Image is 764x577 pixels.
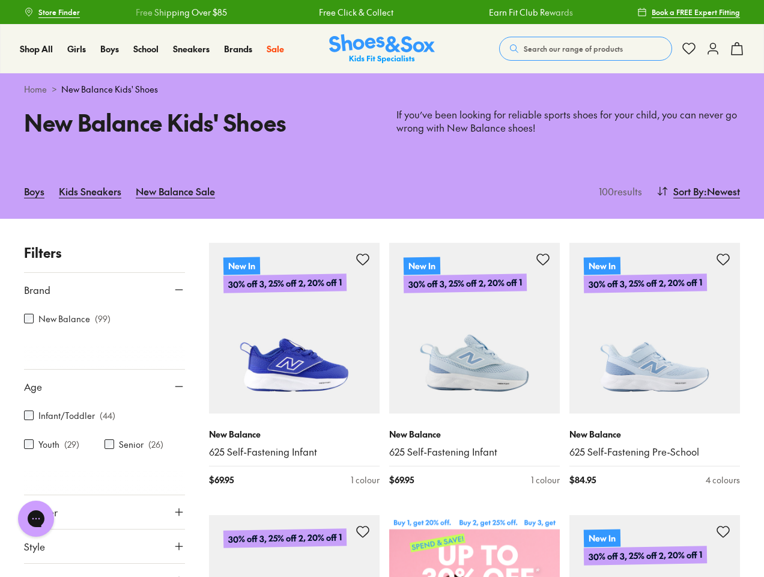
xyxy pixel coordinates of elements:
a: New In30% off 3, 25% off 2, 20% off 1 [569,243,740,414]
a: New In30% off 3, 25% off 2, 20% off 1 [209,243,380,414]
a: 625 Self-Fastening Pre-School [569,445,740,459]
p: 30% off 3, 25% off 2, 20% off 1 [584,273,707,293]
p: New Balance [389,428,560,441]
span: Style [24,539,45,554]
span: Store Finder [38,7,80,17]
a: Free Shipping Over $85 [136,6,227,19]
h1: New Balance Kids' Shoes [24,105,368,139]
a: 625 Self-Fastening Infant [209,445,380,459]
div: 1 colour [351,474,380,486]
span: Age [24,379,42,394]
a: Boys [24,178,44,204]
span: Sort By [673,184,704,198]
p: 30% off 3, 25% off 2, 20% off 1 [223,273,347,293]
iframe: Gorgias live chat messenger [12,496,60,541]
span: Search our range of products [524,43,623,54]
span: Book a FREE Expert Fitting [652,7,740,17]
p: New In [404,257,440,275]
p: 30% off 3, 25% off 2, 20% off 1 [584,546,707,566]
a: New In30% off 3, 25% off 2, 20% off 1 [389,243,560,414]
span: $ 69.95 [209,474,234,486]
label: Infant/Toddler [38,409,95,422]
p: 100 results [594,184,642,198]
a: 625 Self-Fastening Infant [389,445,560,459]
p: ( 99 ) [95,313,111,325]
span: $ 84.95 [569,474,596,486]
p: 30% off 3, 25% off 2, 20% off 1 [404,273,527,293]
a: Girls [67,43,86,55]
span: New Balance Kids' Shoes [61,83,158,96]
a: New Balance Sale [136,178,215,204]
a: Sale [267,43,284,55]
a: Kids Sneakers [59,178,121,204]
a: Home [24,83,47,96]
a: School [133,43,159,55]
a: Boys [100,43,119,55]
button: Age [24,370,185,403]
label: Senior [119,438,144,451]
a: Shoes & Sox [329,34,435,64]
div: 1 colour [531,474,560,486]
button: Sort By:Newest [656,178,740,204]
p: New Balance [209,428,380,441]
div: 4 colours [706,474,740,486]
button: Search our range of products [499,37,672,61]
a: Book a FREE Expert Fitting [637,1,740,23]
label: New Balance [38,313,90,325]
p: New Balance [569,428,740,441]
p: ( 44 ) [100,409,115,422]
p: ( 26 ) [148,438,163,451]
p: ( 29 ) [64,438,79,451]
p: Filters [24,243,185,263]
a: Store Finder [24,1,80,23]
p: New In [584,529,620,547]
div: > [24,83,740,96]
button: Style [24,530,185,563]
button: Gender [24,495,185,529]
span: $ 69.95 [389,474,414,486]
a: Free Click & Collect [318,6,393,19]
span: Brand [24,282,50,297]
a: Brands [224,43,252,55]
a: Sneakers [173,43,210,55]
p: New In [584,257,620,275]
span: : Newest [704,184,740,198]
p: New In [223,257,260,275]
button: Brand [24,273,185,307]
img: SNS_Logo_Responsive.svg [329,34,435,64]
p: 30% off 3, 25% off 2, 20% off 1 [223,528,347,548]
a: Earn Fit Club Rewards [488,6,572,19]
a: Shop All [20,43,53,55]
label: Youth [38,438,59,451]
p: If you’ve been looking for reliable sports shoes for your child, you can never go wrong with New ... [396,108,740,135]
